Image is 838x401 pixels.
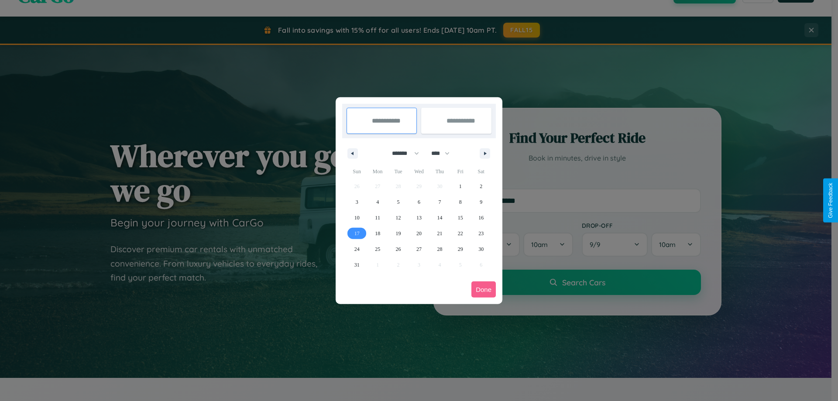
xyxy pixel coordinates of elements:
button: 17 [347,226,367,241]
span: 18 [375,226,380,241]
button: Done [471,281,496,298]
span: Wed [409,165,429,178]
span: Fri [450,165,471,178]
span: 4 [376,194,379,210]
span: 22 [458,226,463,241]
button: 27 [409,241,429,257]
button: 16 [471,210,491,226]
span: Sat [471,165,491,178]
button: 23 [471,226,491,241]
span: 3 [356,194,358,210]
button: 14 [429,210,450,226]
button: 5 [388,194,409,210]
span: 21 [437,226,442,241]
button: 29 [450,241,471,257]
span: 11 [375,210,380,226]
button: 20 [409,226,429,241]
button: 1 [450,178,471,194]
span: 27 [416,241,422,257]
button: 30 [471,241,491,257]
span: 31 [354,257,360,273]
span: 7 [438,194,441,210]
button: 9 [471,194,491,210]
button: 24 [347,241,367,257]
div: Give Feedback [828,183,834,218]
button: 4 [367,194,388,210]
button: 12 [388,210,409,226]
span: 17 [354,226,360,241]
button: 7 [429,194,450,210]
button: 25 [367,241,388,257]
span: 26 [396,241,401,257]
button: 21 [429,226,450,241]
span: 19 [396,226,401,241]
span: 29 [458,241,463,257]
button: 3 [347,194,367,210]
span: 9 [480,194,482,210]
button: 11 [367,210,388,226]
span: 5 [397,194,400,210]
button: 19 [388,226,409,241]
span: 14 [437,210,442,226]
span: 10 [354,210,360,226]
span: Tue [388,165,409,178]
button: 26 [388,241,409,257]
span: 30 [478,241,484,257]
span: 23 [478,226,484,241]
span: 1 [459,178,462,194]
span: 28 [437,241,442,257]
span: Thu [429,165,450,178]
button: 2 [471,178,491,194]
span: 24 [354,241,360,257]
span: 20 [416,226,422,241]
button: 8 [450,194,471,210]
span: 8 [459,194,462,210]
span: 6 [418,194,420,210]
button: 13 [409,210,429,226]
button: 18 [367,226,388,241]
button: 15 [450,210,471,226]
span: 2 [480,178,482,194]
button: 6 [409,194,429,210]
button: 10 [347,210,367,226]
span: 12 [396,210,401,226]
span: 16 [478,210,484,226]
button: 31 [347,257,367,273]
span: Sun [347,165,367,178]
button: 22 [450,226,471,241]
span: 13 [416,210,422,226]
span: Mon [367,165,388,178]
span: 25 [375,241,380,257]
button: 28 [429,241,450,257]
span: 15 [458,210,463,226]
